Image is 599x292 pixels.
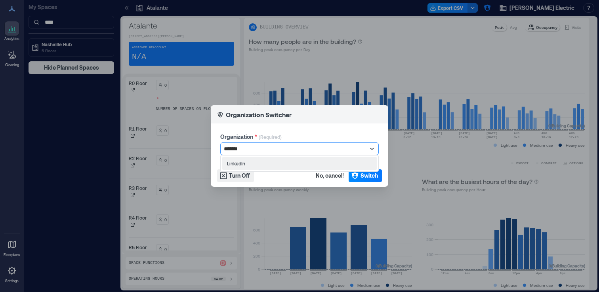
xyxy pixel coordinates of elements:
button: Turn Off [217,169,254,182]
button: Switch [349,169,382,182]
p: Organization Switcher [226,110,292,119]
p: LinkedIn [227,160,245,167]
span: Turn Off [229,172,250,180]
span: No, cancel! [316,172,344,180]
label: Organization [220,133,257,141]
button: No, cancel! [313,169,346,182]
span: Switch [361,172,378,180]
p: (Required) [259,134,282,142]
